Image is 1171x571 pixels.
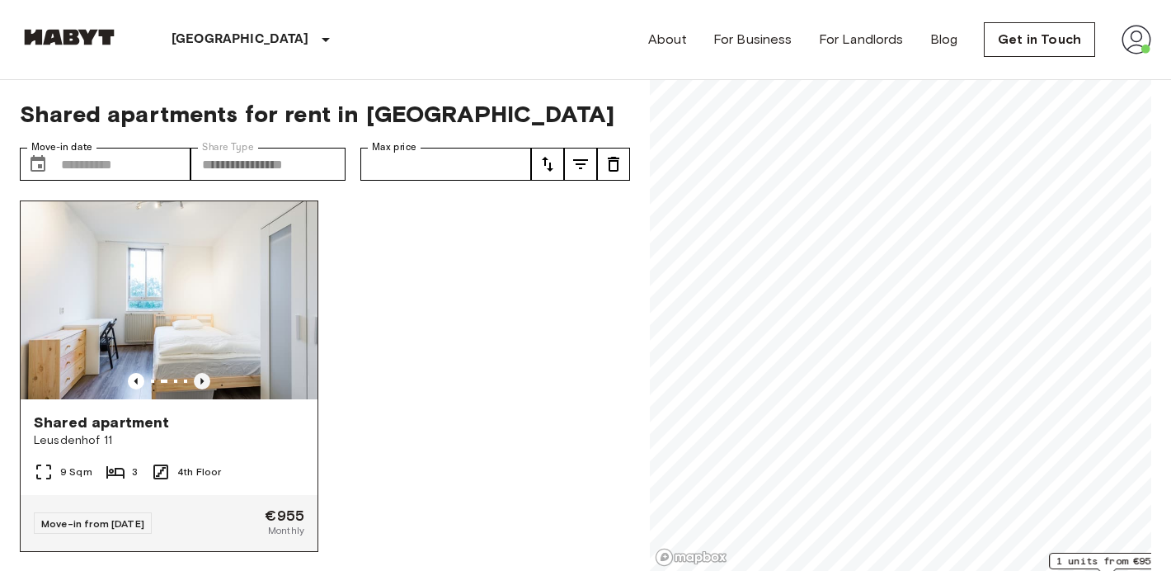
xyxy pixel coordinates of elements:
img: avatar [1122,25,1151,54]
a: For Landlords [819,30,904,50]
label: Move-in date [31,140,92,154]
span: 4th Floor [177,465,221,479]
span: 1 units from €955 [1056,554,1157,569]
span: Shared apartments for rent in [GEOGRAPHIC_DATA] [20,100,630,128]
button: tune [597,148,630,181]
a: Previous imagePrevious imageShared apartmentLeusdenhof 119 Sqm34th FloorMove-in from [DATE]€955Mo... [20,201,318,552]
button: Previous image [128,373,144,389]
button: tune [564,148,597,181]
span: 3 [132,465,138,479]
span: Move-in from [DATE] [41,517,144,530]
img: Habyt [20,29,119,45]
button: Choose date [21,148,54,181]
a: Get in Touch [984,22,1095,57]
label: Max price [372,140,416,154]
span: €955 [265,508,304,523]
button: tune [531,148,564,181]
p: [GEOGRAPHIC_DATA] [172,30,309,50]
span: Shared apartment [34,413,169,432]
label: Share Type [202,140,254,154]
a: Mapbox logo [655,548,727,567]
img: Marketing picture of unit NL-05-015-02M [21,201,317,399]
a: For Business [713,30,792,50]
button: Previous image [194,373,210,389]
span: 9 Sqm [60,465,92,479]
a: Blog [930,30,958,50]
span: Monthly [268,523,304,538]
a: About [648,30,687,50]
span: Leusdenhof 11 [34,432,304,449]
